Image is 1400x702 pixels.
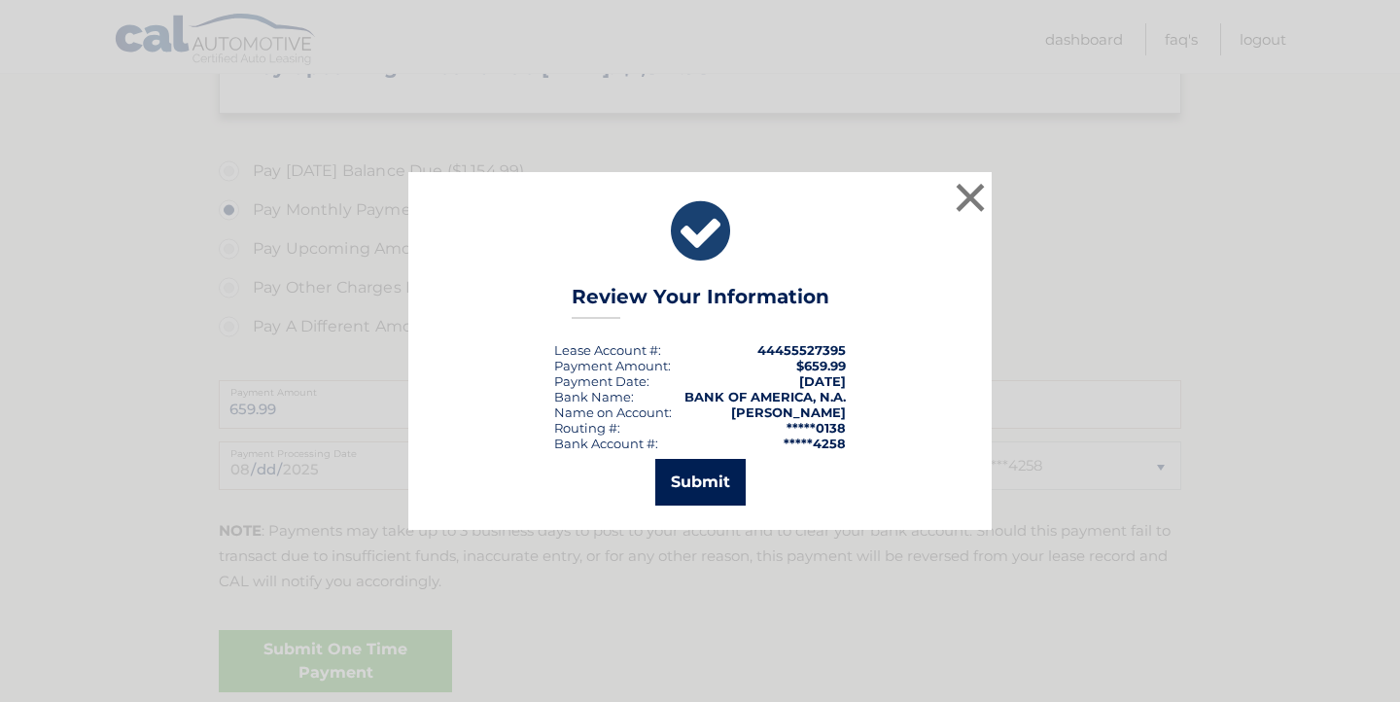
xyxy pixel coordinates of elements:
[554,342,661,358] div: Lease Account #:
[572,285,829,319] h3: Review Your Information
[655,459,746,506] button: Submit
[757,342,846,358] strong: 44455527395
[554,389,634,404] div: Bank Name:
[554,373,647,389] span: Payment Date
[554,436,658,451] div: Bank Account #:
[731,404,846,420] strong: [PERSON_NAME]
[684,389,846,404] strong: BANK OF AMERICA, N.A.
[554,358,671,373] div: Payment Amount:
[951,178,990,217] button: ×
[554,420,620,436] div: Routing #:
[554,404,672,420] div: Name on Account:
[554,373,649,389] div: :
[796,358,846,373] span: $659.99
[799,373,846,389] span: [DATE]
